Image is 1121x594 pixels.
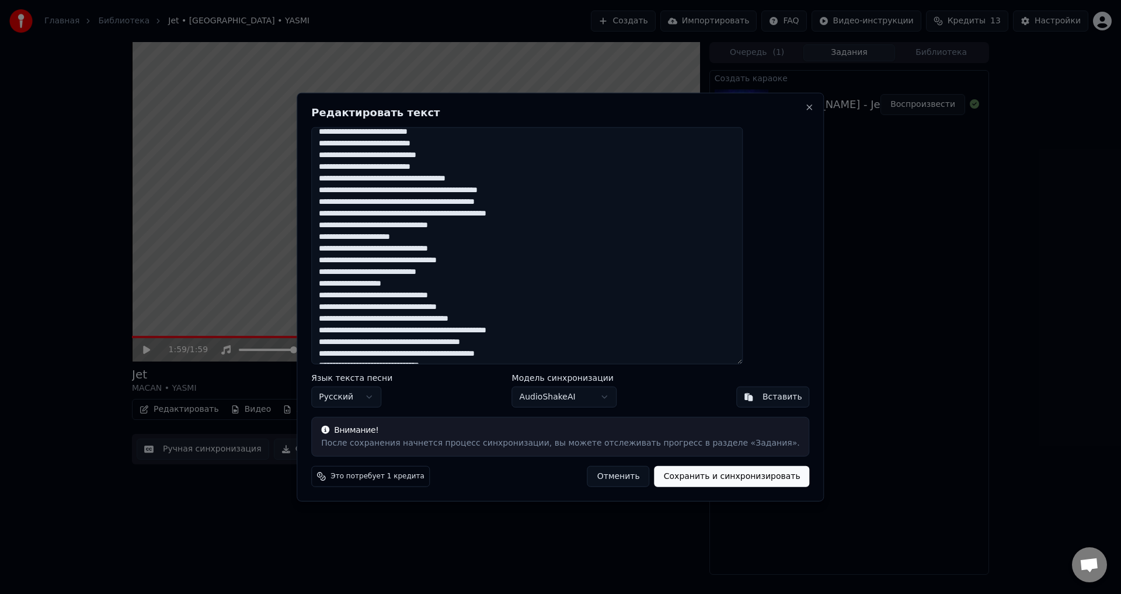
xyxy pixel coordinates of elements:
h2: Редактировать текст [311,107,809,117]
button: Отменить [587,466,650,487]
label: Модель синхронизации [512,374,617,382]
div: Внимание! [321,425,799,436]
span: Это потребует 1 кредита [330,472,424,481]
label: Язык текста песни [311,374,392,382]
div: Вставить [763,391,802,403]
button: Вставить [736,387,810,408]
button: Сохранить и синхронизировать [655,466,810,487]
div: После сохранения начнется процесс синхронизации, вы можете отслеживать прогресс в разделе «Задания». [321,437,799,449]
